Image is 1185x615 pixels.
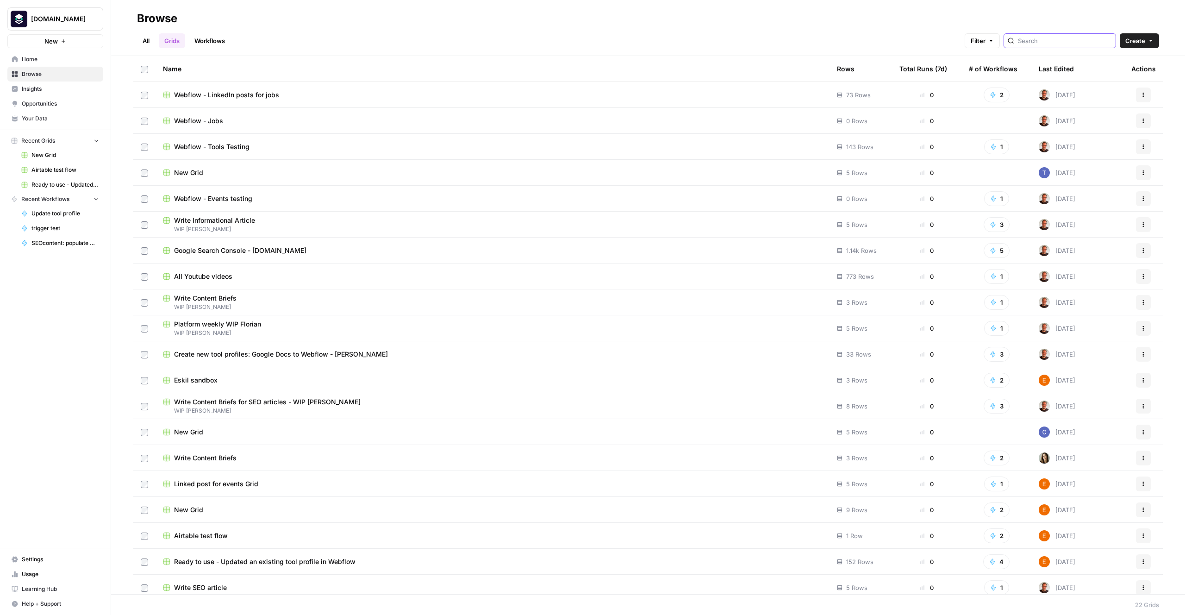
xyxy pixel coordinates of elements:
a: New Grid [163,168,822,177]
div: 0 [899,246,954,255]
div: [DATE] [1039,141,1075,152]
span: Webflow - Events testing [174,194,252,203]
button: Create [1120,33,1159,48]
img: 05r7orzsl0v58yrl68db1q04vvfj [1039,297,1050,308]
img: jr0mvpcfb457yucqzh137atk70ho [1039,167,1050,178]
a: Write Content Briefs for SEO articles - WIP [PERSON_NAME]WIP [PERSON_NAME] [163,397,822,415]
a: Update tool profile [17,206,103,221]
button: Filter [965,33,1000,48]
button: 1 [984,191,1009,206]
span: Google Search Console - [DOMAIN_NAME] [174,246,306,255]
span: 3 Rows [846,298,867,307]
div: 22 Grids [1135,600,1159,609]
button: 2 [984,88,1010,102]
span: All Youtube videos [174,272,232,281]
button: 2 [984,502,1010,517]
span: New Grid [31,151,99,159]
a: Linked post for events Grid [163,479,822,489]
div: 0 [899,350,954,359]
img: 05r7orzsl0v58yrl68db1q04vvfj [1039,219,1050,230]
button: 1 [984,295,1009,310]
span: Create [1125,36,1145,45]
div: 0 [899,142,954,151]
div: 0 [899,324,954,333]
div: # of Workflows [969,56,1017,82]
a: Home [7,52,103,67]
a: New Grid [17,148,103,163]
div: [DATE] [1039,245,1075,256]
span: Write Informational Article [174,216,255,225]
img: 7yh4f7yqoxsoswhh0om4cccohj23 [1039,375,1050,386]
a: trigger test [17,221,103,236]
button: Help + Support [7,596,103,611]
div: 0 [899,220,954,229]
button: 1 [984,139,1009,154]
div: [DATE] [1039,323,1075,334]
span: Airtable test flow [174,531,228,540]
img: 05r7orzsl0v58yrl68db1q04vvfj [1039,271,1050,282]
button: 1 [984,580,1009,595]
a: Airtable test flow [163,531,822,540]
a: Platform weekly WIP FlorianWIP [PERSON_NAME] [163,320,822,337]
span: trigger test [31,224,99,232]
span: 3 Rows [846,376,867,385]
div: Total Runs (7d) [899,56,947,82]
div: [DATE] [1039,427,1075,438]
div: [DATE] [1039,89,1075,100]
div: 0 [899,116,954,126]
div: [DATE] [1039,219,1075,230]
div: Actions [1131,56,1156,82]
img: 05r7orzsl0v58yrl68db1q04vvfj [1039,401,1050,412]
span: 143 Rows [846,142,873,151]
span: Browse [22,70,99,78]
span: New Grid [174,168,203,177]
a: Insights [7,82,103,96]
span: 0 Rows [846,194,867,203]
span: Write Content Briefs [174,294,237,303]
a: Settings [7,552,103,567]
span: 5 Rows [846,583,867,592]
div: [DATE] [1039,167,1075,178]
span: Home [22,55,99,63]
span: Recent Grids [21,137,55,145]
button: Recent Workflows [7,192,103,206]
button: 2 [984,528,1010,543]
div: [DATE] [1039,530,1075,541]
span: WIP [PERSON_NAME] [163,329,822,337]
span: 1 Row [846,531,863,540]
a: Webflow - Tools Testing [163,142,822,151]
div: 0 [899,402,954,411]
img: 05r7orzsl0v58yrl68db1q04vvfj [1039,245,1050,256]
div: [DATE] [1039,401,1075,412]
span: Eskil sandbox [174,376,218,385]
button: 1 [984,321,1009,336]
a: Eskil sandbox [163,376,822,385]
a: Google Search Console - [DOMAIN_NAME] [163,246,822,255]
span: WIP [PERSON_NAME] [163,407,822,415]
span: Settings [22,555,99,564]
span: Webflow - LinkedIn posts for jobs [174,90,279,100]
div: [DATE] [1039,349,1075,360]
div: 0 [899,453,954,463]
span: Linked post for events Grid [174,479,258,489]
span: 152 Rows [846,557,873,566]
a: Browse [7,67,103,82]
span: Write Content Briefs [174,453,237,463]
a: Create new tool profiles: Google Docs to Webflow - [PERSON_NAME] [163,350,822,359]
input: Search [1018,36,1112,45]
a: Grids [159,33,185,48]
div: [DATE] [1039,271,1075,282]
button: 1 [984,269,1009,284]
a: Webflow - Jobs [163,116,822,126]
button: 4 [983,554,1010,569]
div: [DATE] [1039,582,1075,593]
button: 2 [984,373,1010,388]
a: Usage [7,567,103,582]
button: Workspace: Platformengineering.org [7,7,103,31]
span: Usage [22,570,99,578]
img: 05r7orzsl0v58yrl68db1q04vvfj [1039,115,1050,126]
div: [DATE] [1039,297,1075,308]
div: 0 [899,557,954,566]
a: Write SEO article [163,583,822,592]
div: [DATE] [1039,452,1075,464]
